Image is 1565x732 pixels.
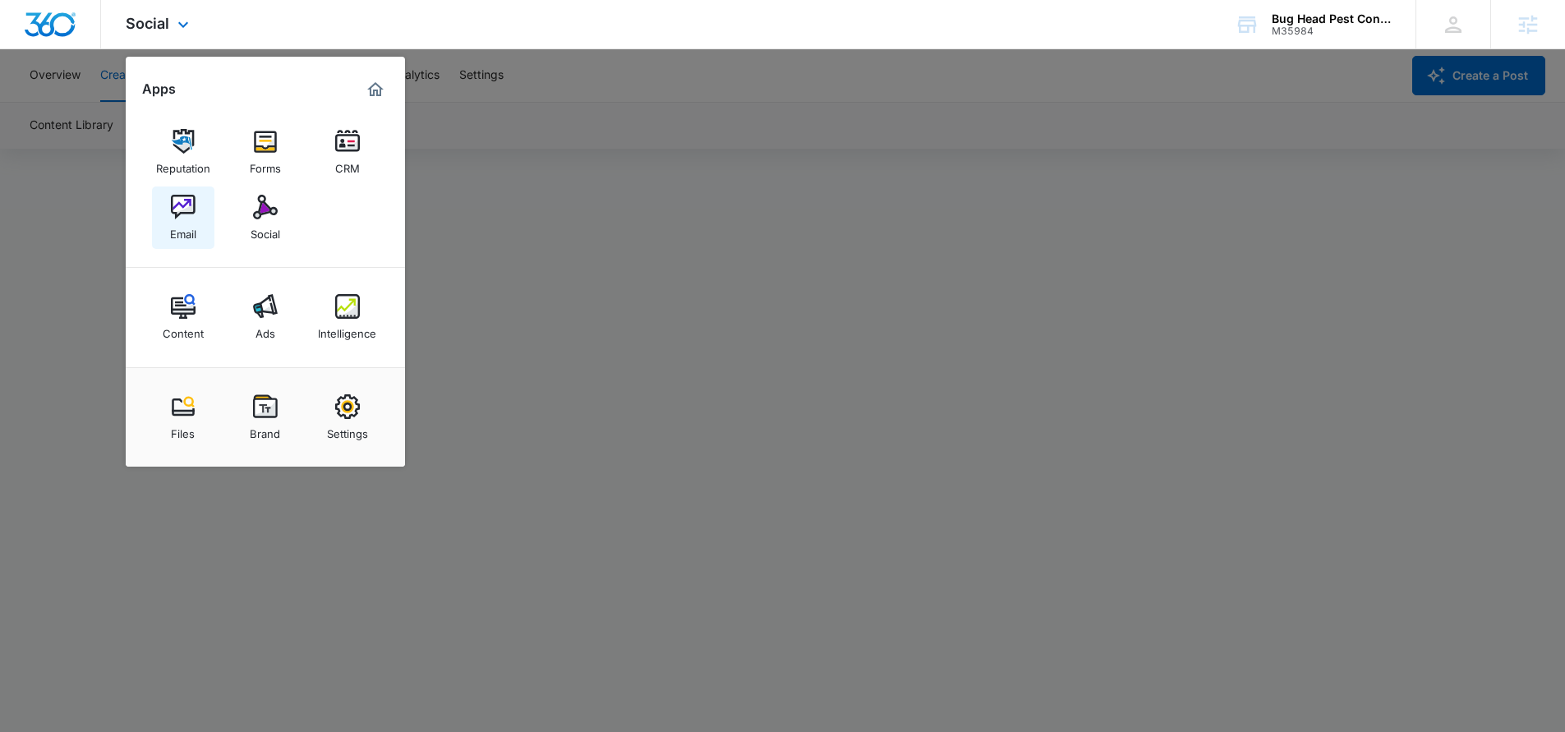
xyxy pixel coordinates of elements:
[234,286,297,348] a: Ads
[318,319,376,340] div: Intelligence
[171,419,195,440] div: Files
[316,386,379,449] a: Settings
[163,319,204,340] div: Content
[142,81,176,97] h2: Apps
[335,154,360,175] div: CRM
[234,186,297,249] a: Social
[156,154,210,175] div: Reputation
[1272,12,1392,25] div: account name
[250,419,280,440] div: Brand
[170,219,196,241] div: Email
[152,386,214,449] a: Files
[1272,25,1392,37] div: account id
[152,286,214,348] a: Content
[234,121,297,183] a: Forms
[250,154,281,175] div: Forms
[255,319,275,340] div: Ads
[152,186,214,249] a: Email
[316,121,379,183] a: CRM
[152,121,214,183] a: Reputation
[234,386,297,449] a: Brand
[362,76,389,103] a: Marketing 360® Dashboard
[251,219,280,241] div: Social
[327,419,368,440] div: Settings
[126,15,169,32] span: Social
[316,286,379,348] a: Intelligence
